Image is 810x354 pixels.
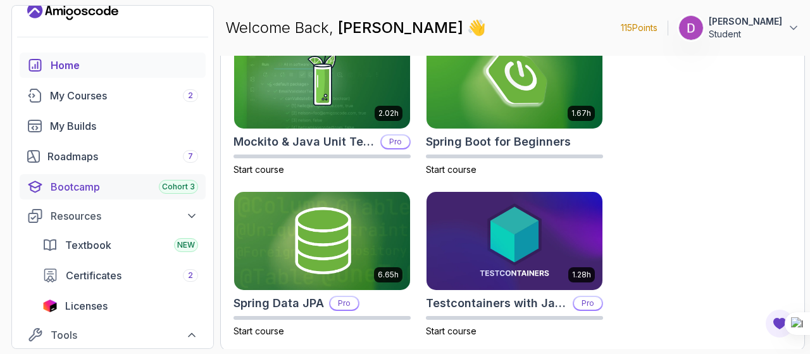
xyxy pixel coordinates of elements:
div: Home [51,58,198,73]
div: Tools [51,327,198,343]
img: Mockito & Java Unit Testing card [234,30,410,129]
span: NEW [177,240,195,250]
span: Licenses [65,298,108,313]
a: bootcamp [20,174,206,199]
a: roadmaps [20,144,206,169]
a: textbook [35,232,206,258]
span: Cohort 3 [162,182,195,192]
span: 7 [188,151,193,161]
p: 115 Points [621,22,657,34]
a: courses [20,83,206,108]
img: user profile image [679,16,703,40]
span: 2 [188,270,193,281]
span: Start course [234,164,284,175]
p: Pro [574,297,602,310]
button: Resources [20,205,206,227]
span: Start course [234,326,284,336]
button: user profile image[PERSON_NAME]Student [678,15,800,41]
div: Roadmaps [47,149,198,164]
h2: Testcontainers with Java [426,294,568,312]
p: Welcome Back, [225,18,486,38]
p: Student [709,28,782,41]
span: Certificates [66,268,121,283]
p: 1.67h [571,108,591,118]
p: [PERSON_NAME] [709,15,782,28]
img: Spring Data JPA card [234,192,410,291]
span: 2 [188,91,193,101]
a: Mockito & Java Unit Testing card2.02hMockito & Java Unit TestingProStart course [234,29,411,176]
img: jetbrains icon [42,300,58,312]
div: Bootcamp [51,179,198,194]
div: Resources [51,208,198,224]
a: Spring Data JPA card6.65hSpring Data JPAProStart course [234,191,411,338]
p: Pro [382,136,409,148]
span: Start course [426,164,477,175]
span: 👋 [467,18,486,38]
a: Spring Boot for Beginners card1.67hSpring Boot for BeginnersStart course [426,29,603,176]
span: Start course [426,326,477,336]
p: 6.65h [378,270,399,280]
p: 1.28h [572,270,591,280]
div: My Builds [50,118,198,134]
a: Landing page [27,1,118,22]
a: certificates [35,263,206,288]
div: My Courses [50,88,198,103]
h2: Spring Data JPA [234,294,324,312]
h2: Mockito & Java Unit Testing [234,133,375,151]
a: home [20,53,206,78]
img: Spring Boot for Beginners card [427,30,602,129]
a: licenses [35,293,206,319]
img: Testcontainers with Java card [427,192,602,291]
button: Open Feedback Button [764,308,795,339]
h2: Spring Boot for Beginners [426,133,571,151]
span: Textbook [65,237,111,253]
span: [PERSON_NAME] [338,18,467,37]
a: Testcontainers with Java card1.28hTestcontainers with JavaProStart course [426,191,603,338]
p: 2.02h [378,108,399,118]
p: Pro [330,297,358,310]
a: builds [20,113,206,139]
button: Tools [20,324,206,346]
